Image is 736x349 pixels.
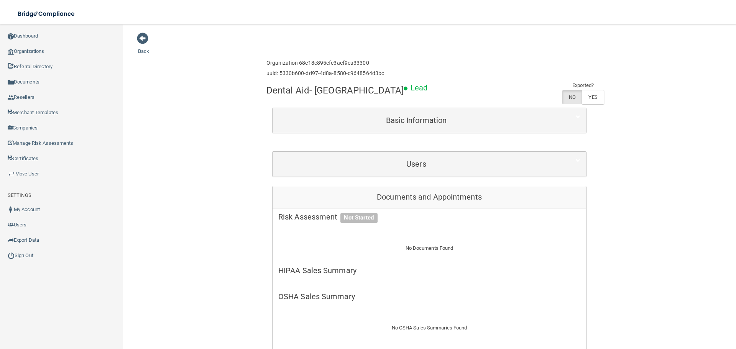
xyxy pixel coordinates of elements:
[278,266,580,275] h5: HIPAA Sales Summary
[266,60,384,66] h6: Organization 68c18e895cfc3acf9ca33300
[278,160,554,168] h5: Users
[278,112,580,129] a: Basic Information
[138,39,149,54] a: Back
[273,234,586,262] div: No Documents Found
[8,206,14,213] img: ic_user_dark.df1a06c3.png
[278,213,580,221] h5: Risk Assessment
[8,49,14,55] img: organization-icon.f8decf85.png
[273,314,586,342] div: No OSHA Sales Summaries Found
[266,85,404,95] h4: Dental Aid- [GEOGRAPHIC_DATA]
[273,186,586,208] div: Documents and Appointments
[603,295,727,325] iframe: Drift Widget Chat Controller
[8,237,14,243] img: icon-export.b9366987.png
[278,156,580,173] a: Users
[8,95,14,101] img: ic_reseller.de258add.png
[266,70,384,76] h6: uuid: 5330b600-dd97-4d8a-8580-c9648564d3bc
[8,252,15,259] img: ic_power_dark.7ecde6b1.png
[8,79,14,85] img: icon-documents.8dae5593.png
[8,170,15,178] img: briefcase.64adab9b.png
[278,292,580,301] h5: OSHA Sales Summary
[8,222,14,228] img: icon-users.e205127d.png
[11,6,82,22] img: bridge_compliance_login_screen.278c3ca4.svg
[8,33,14,39] img: ic_dashboard_dark.d01f4a41.png
[340,213,377,223] span: Not Started
[562,81,604,90] td: Exported?
[278,116,554,125] h5: Basic Information
[8,191,31,200] label: SETTINGS
[562,90,582,104] label: NO
[411,81,427,95] p: Lead
[582,90,603,104] label: YES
